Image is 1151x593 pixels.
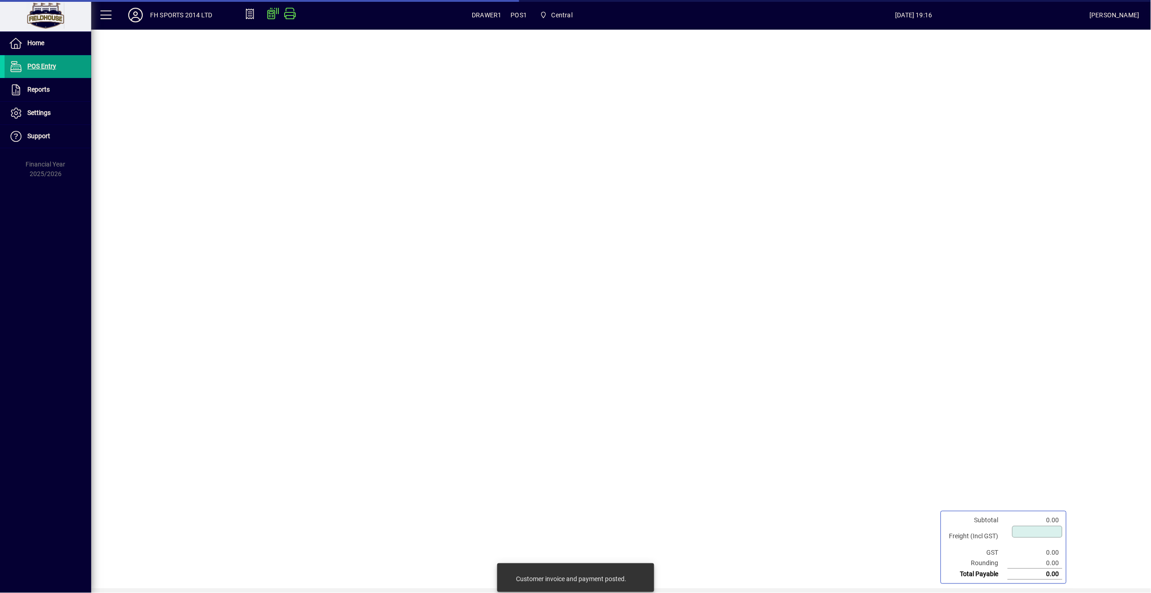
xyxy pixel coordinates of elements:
td: Subtotal [945,515,1008,525]
span: Reports [27,86,50,93]
span: Home [27,39,44,47]
td: Total Payable [945,569,1008,580]
span: Central [536,7,576,23]
a: Support [5,125,91,148]
span: POS1 [511,8,527,22]
span: Support [27,132,50,140]
td: Rounding [945,558,1008,569]
span: Settings [27,109,51,116]
div: FH SPORTS 2014 LTD [150,8,212,22]
button: Profile [121,7,150,23]
div: [PERSON_NAME] [1090,8,1140,22]
a: Settings [5,102,91,125]
span: [DATE] 19:16 [738,8,1090,22]
span: Central [552,8,573,22]
td: 0.00 [1008,547,1062,558]
div: Customer invoice and payment posted. [516,574,626,583]
td: GST [945,547,1008,558]
td: Freight (Incl GST) [945,525,1008,547]
td: 0.00 [1008,558,1062,569]
a: Reports [5,78,91,101]
span: DRAWER1 [472,8,501,22]
td: 0.00 [1008,515,1062,525]
a: Home [5,32,91,55]
td: 0.00 [1008,569,1062,580]
span: POS Entry [27,62,56,70]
